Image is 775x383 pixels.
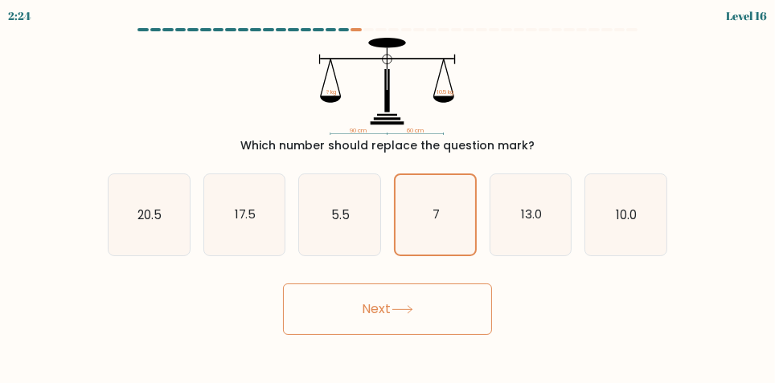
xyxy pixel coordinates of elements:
[726,7,767,24] div: Level 16
[617,206,638,223] text: 10.0
[8,7,31,24] div: 2:24
[331,206,350,223] text: 5.5
[433,207,440,223] text: 7
[326,88,336,96] tspan: ? kg
[283,283,492,335] button: Next
[117,137,658,154] div: Which number should replace the question mark?
[234,206,256,223] text: 17.5
[521,206,542,223] text: 13.0
[408,128,424,135] tspan: 60 cm
[137,206,162,223] text: 20.5
[351,128,367,135] tspan: 90 cm
[437,88,453,96] tspan: 10.5 kg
